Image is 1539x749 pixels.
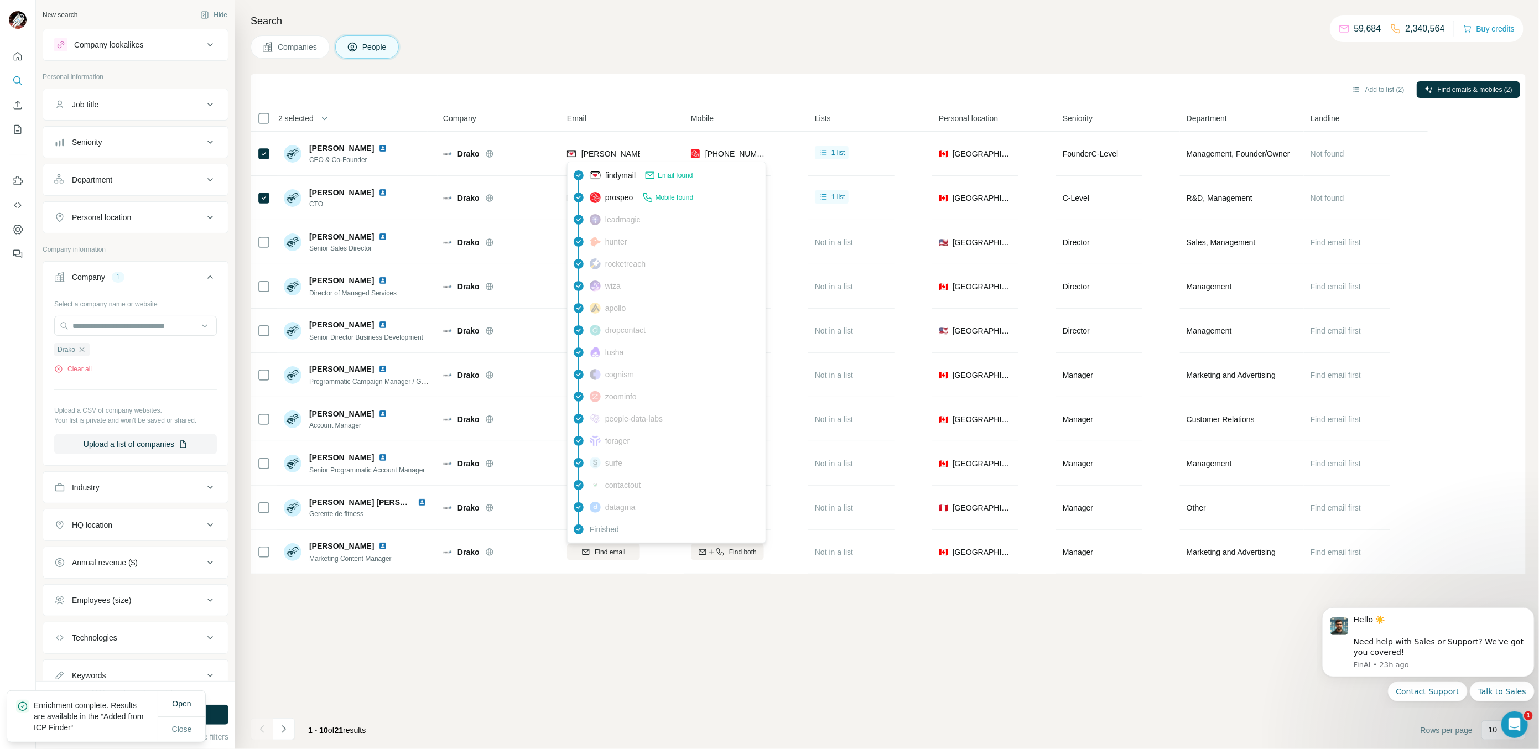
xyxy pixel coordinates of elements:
img: Logo of Drako [443,548,452,556]
img: provider prospeo logo [590,192,601,203]
img: provider wiza logo [590,280,601,292]
img: Avatar [284,322,301,340]
span: [PERSON_NAME][EMAIL_ADDRESS][DOMAIN_NAME] [581,149,776,158]
span: Mobile found [656,193,694,202]
button: Clear all [54,364,92,374]
span: Not in a list [815,238,853,247]
button: Search [9,71,27,91]
span: [PERSON_NAME] [309,187,374,198]
div: Department [72,174,112,185]
span: Finished [590,524,619,535]
img: Avatar [284,499,301,517]
span: [PERSON_NAME] [309,231,374,242]
p: Company information [43,245,228,254]
span: Director [1063,282,1090,291]
button: Find emails & mobiles (2) [1417,81,1520,98]
span: 1 list [831,148,845,158]
img: Logo of Drako [443,459,452,468]
p: Upload a CSV of company websites. [54,405,217,415]
span: People [362,41,388,53]
span: 🇨🇦 [939,414,948,425]
span: forager [605,435,630,446]
span: of [328,726,335,735]
span: contactout [605,480,641,491]
img: LinkedIn logo [378,232,387,241]
button: Hide [193,7,235,23]
button: Seniority [43,129,228,155]
span: [PERSON_NAME] [309,452,374,463]
span: [GEOGRAPHIC_DATA] [953,414,1012,425]
span: [PERSON_NAME] [309,143,374,154]
img: provider forager logo [590,435,601,446]
button: Use Surfe API [9,195,27,215]
button: Industry [43,474,228,501]
div: Keywords [72,670,106,681]
span: Not in a list [815,326,853,335]
div: Industry [72,482,100,493]
span: Senior Sales Director [309,243,392,253]
img: Logo of Drako [443,282,452,291]
div: New search [43,10,77,20]
img: LinkedIn logo [418,498,427,507]
img: provider surfe logo [590,457,601,468]
span: Department [1187,113,1227,124]
button: Employees (size) [43,587,228,613]
span: Management, Founder/Owner [1187,148,1290,159]
img: Logo of Drako [443,194,452,202]
img: provider hunter logo [590,236,601,246]
span: Other [1187,502,1206,513]
button: Upload a list of companies [54,434,217,454]
button: Annual revenue ($) [43,549,228,576]
span: R&D, Management [1187,193,1252,204]
button: Job title [43,91,228,118]
img: Logo of Drako [443,149,452,158]
img: Logo of Drako [443,326,452,335]
div: Personal location [72,212,131,223]
span: Find email first [1311,326,1361,335]
span: Email [567,113,586,124]
span: 🇵🇪 [939,502,948,513]
img: provider apollo logo [590,303,601,314]
span: Find email first [1311,503,1361,512]
span: Find email first [1311,238,1361,247]
img: Avatar [284,366,301,384]
span: Manager [1063,415,1093,424]
span: Not in a list [815,371,853,379]
span: [GEOGRAPHIC_DATA] [953,547,1012,558]
span: Senior Programmatic Account Manager [309,466,425,474]
img: LinkedIn logo [378,188,387,197]
p: 59,684 [1354,22,1381,35]
button: My lists [9,119,27,139]
span: [PERSON_NAME] [309,275,374,286]
span: findymail [605,170,636,181]
span: Find email first [1311,282,1361,291]
span: Drako [457,281,480,292]
span: Find email [595,547,625,557]
button: Department [43,167,228,193]
img: provider cognism logo [590,369,601,380]
span: datagma [605,502,635,513]
img: Logo of Drako [443,238,452,247]
button: Keywords [43,662,228,689]
img: provider contactout logo [590,482,601,488]
img: Avatar [9,11,27,29]
span: Not in a list [815,503,853,512]
span: prospeo [605,192,633,203]
div: Technologies [72,632,117,643]
span: Seniority [1063,113,1093,124]
span: dropcontact [605,325,646,336]
span: Management [1187,325,1232,336]
span: lusha [605,347,623,358]
img: Avatar [284,189,301,207]
span: hunter [605,236,627,247]
span: 🇨🇦 [939,370,948,381]
span: Manager [1063,459,1093,468]
span: [GEOGRAPHIC_DATA] [953,237,1012,248]
span: Drako [457,458,480,469]
img: Avatar [284,543,301,561]
span: Find email first [1311,415,1361,424]
span: Open [172,699,191,708]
